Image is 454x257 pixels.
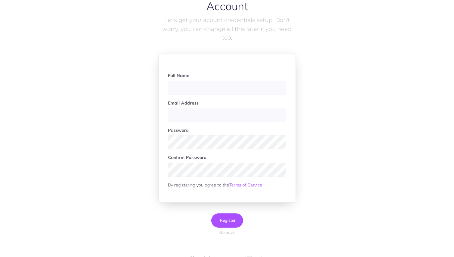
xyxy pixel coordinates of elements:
[216,229,239,236] button: Go back
[229,182,262,188] a: Terms of Service
[168,154,207,161] label: Confirm Password
[168,72,189,79] label: Full Name
[168,100,199,106] label: Email Address
[211,213,243,227] button: Register
[168,127,189,134] label: Password
[158,16,296,42] p: Let's get your acount credentials setup. Don't worry, you can change all this later if you need too.
[218,218,236,223] span: Register
[163,182,291,188] div: By registering you agree to the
